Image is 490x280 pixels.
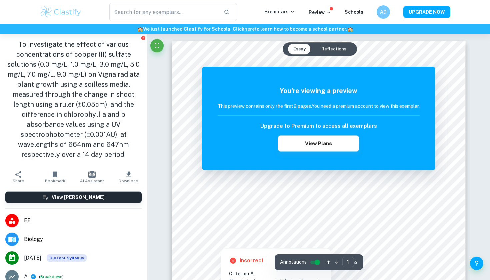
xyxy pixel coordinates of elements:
[109,3,218,21] input: Search for any exemplars...
[288,44,311,54] button: Essay
[264,8,295,15] p: Exemplars
[377,5,390,19] button: AD
[40,5,82,19] img: Clastify logo
[278,135,359,152] button: View Plans
[218,102,420,110] h6: This preview contains only the first 2 pages. You need a premium account to view this exemplar.
[24,217,142,225] span: EE
[218,86,420,96] h5: You're viewing a preview
[141,35,146,40] button: Report issue
[280,259,307,266] span: Annotations
[380,8,387,16] h6: AD
[5,192,142,203] button: View [PERSON_NAME]
[260,122,377,130] h6: Upgrade to Premium to access all exemplars
[309,9,331,16] p: Review
[119,179,138,183] span: Download
[470,257,483,270] button: Help and Feedback
[13,179,24,183] span: Share
[47,254,87,262] span: Current Syllabus
[1,25,489,33] h6: We just launched Clastify for Schools. Click to learn how to become a school partner.
[244,26,255,32] a: here
[240,257,264,265] h6: Incorrect
[24,254,41,262] span: [DATE]
[80,179,104,183] span: AI Assistant
[150,39,164,52] button: Fullscreen
[88,171,96,178] img: AI Assistant
[52,194,105,201] h6: View [PERSON_NAME]
[347,26,353,32] span: 🏫
[39,274,64,280] span: ( )
[110,168,147,186] button: Download
[316,44,352,54] button: Reflections
[137,26,143,32] span: 🏫
[40,274,62,280] button: Breakdown
[47,254,87,262] div: This exemplar is based on the current syllabus. Feel free to refer to it for inspiration/ideas wh...
[45,179,65,183] span: Bookmark
[5,39,142,160] h1: To investigate the effect of various concentrations of copper (II) sulfate solutions (0.0 mg/L, 1...
[229,270,328,277] h6: Criterion A
[37,168,73,186] button: Bookmark
[345,9,363,15] a: Schools
[74,168,110,186] button: AI Assistant
[24,235,142,243] span: Biology
[403,6,450,18] button: UPGRADE NOW
[354,259,358,265] span: / 2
